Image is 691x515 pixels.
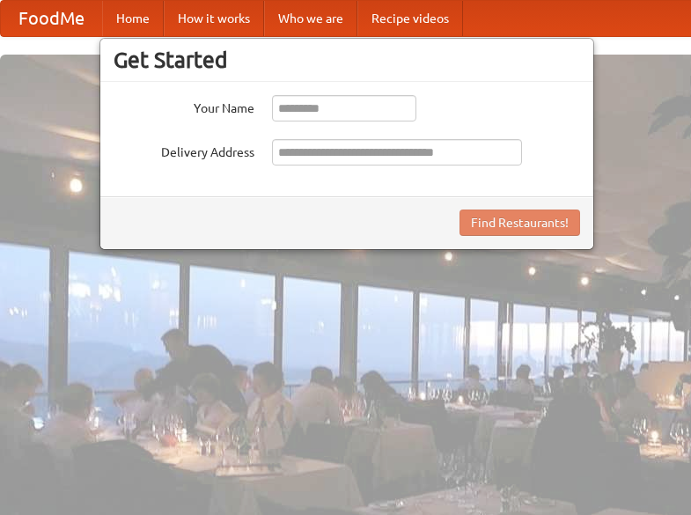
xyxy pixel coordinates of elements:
[164,1,264,36] a: How it works
[264,1,357,36] a: Who we are
[1,1,102,36] a: FoodMe
[114,95,254,117] label: Your Name
[102,1,164,36] a: Home
[114,139,254,161] label: Delivery Address
[459,210,580,236] button: Find Restaurants!
[357,1,463,36] a: Recipe videos
[114,47,580,73] h3: Get Started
